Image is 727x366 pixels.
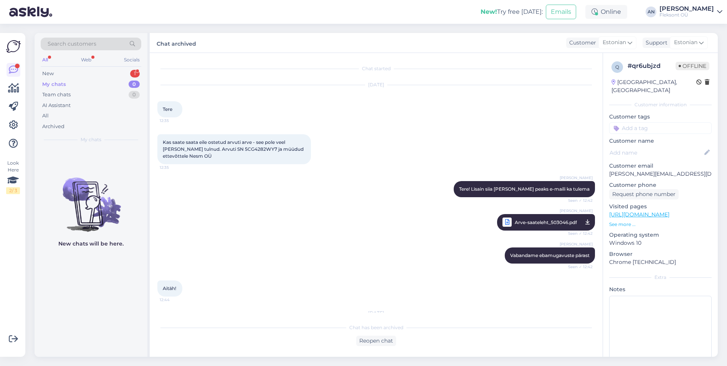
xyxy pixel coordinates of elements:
[42,91,71,99] div: Team chats
[481,8,497,15] b: New!
[79,55,93,65] div: Web
[609,181,712,189] p: Customer phone
[41,55,50,65] div: All
[560,208,593,214] span: [PERSON_NAME]
[42,102,71,109] div: AI Assistant
[160,297,188,303] span: 12:44
[6,187,20,194] div: 2 / 3
[676,62,709,70] span: Offline
[42,123,64,130] div: Archived
[564,264,593,270] span: Seen ✓ 12:42
[615,64,619,70] span: q
[497,214,595,231] a: [PERSON_NAME]Arve-saateleht_503046.pdfSeen ✓ 12:42
[610,148,703,157] input: Add name
[560,241,593,247] span: [PERSON_NAME]
[628,61,676,71] div: # qr6ubjzd
[609,211,669,218] a: [URL][DOMAIN_NAME]
[160,118,188,124] span: 12:35
[611,78,696,94] div: [GEOGRAPHIC_DATA], [GEOGRAPHIC_DATA]
[157,310,595,317] div: [DATE]
[609,250,712,258] p: Browser
[6,160,20,194] div: Look Here
[6,39,21,54] img: Askly Logo
[459,186,590,192] span: Tere! Lisain siia [PERSON_NAME] peaks e-maili ka tulema
[35,164,147,233] img: No chats
[81,136,101,143] span: My chats
[481,7,543,16] div: Try free [DATE]:
[566,39,596,47] div: Customer
[603,38,626,47] span: Estonian
[659,6,714,12] div: [PERSON_NAME]
[609,231,712,239] p: Operating system
[659,12,714,18] div: Fleksont OÜ
[163,285,176,291] span: Aitäh!
[564,229,593,238] span: Seen ✓ 12:42
[510,252,590,258] span: Vabandame ebamugavuste pärast
[609,113,712,121] p: Customer tags
[674,38,697,47] span: Estonian
[129,81,140,88] div: 0
[356,336,396,346] div: Reopen chat
[659,6,722,18] a: [PERSON_NAME]Fleksont OÜ
[609,274,712,281] div: Extra
[130,70,140,77] div: 1
[609,221,712,228] p: See more ...
[609,101,712,108] div: Customer information
[58,240,124,248] p: New chats will be here.
[609,239,712,247] p: Windows 10
[646,7,656,17] div: AN
[349,324,403,331] span: Chat has been archived
[609,258,712,266] p: Chrome [TECHNICAL_ID]
[160,165,188,170] span: 12:35
[42,70,54,77] div: New
[163,139,305,159] span: Kas saate saata eile ostetud arvuti arve - see pole veel [PERSON_NAME] tulnud. Arvuti SN 5CG4282W...
[609,189,679,199] div: Request phone number
[42,112,49,120] div: All
[42,81,66,88] div: My chats
[163,106,172,112] span: Tere
[609,203,712,211] p: Visited pages
[585,5,627,19] div: Online
[157,65,595,72] div: Chat started
[609,137,712,145] p: Customer name
[609,122,712,134] input: Add a tag
[643,39,668,47] div: Support
[609,170,712,178] p: [PERSON_NAME][EMAIL_ADDRESS][DOMAIN_NAME]
[609,162,712,170] p: Customer email
[515,218,577,227] span: Arve-saateleht_503046.pdf
[546,5,576,19] button: Emails
[564,198,593,203] span: Seen ✓ 12:42
[609,285,712,293] p: Notes
[560,175,593,181] span: [PERSON_NAME]
[48,40,96,48] span: Search customers
[157,81,595,88] div: [DATE]
[122,55,141,65] div: Socials
[129,91,140,99] div: 0
[157,38,196,48] label: Chat archived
